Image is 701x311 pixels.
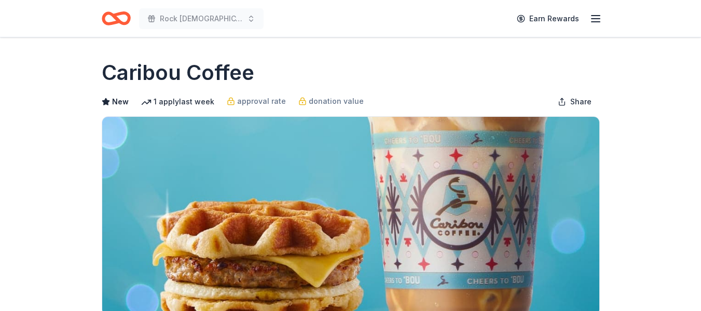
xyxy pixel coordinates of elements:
span: approval rate [237,95,286,107]
a: Earn Rewards [511,9,585,28]
button: Rock [DEMOGRAPHIC_DATA] 17th Annual Music Fest [139,8,264,29]
span: Share [570,96,592,108]
span: donation value [309,95,364,107]
div: 1 apply last week [141,96,214,108]
span: New [112,96,129,108]
h1: Caribou Coffee [102,58,254,87]
button: Share [549,91,600,112]
a: donation value [298,95,364,107]
a: approval rate [227,95,286,107]
a: Home [102,6,131,31]
span: Rock [DEMOGRAPHIC_DATA] 17th Annual Music Fest [160,12,243,25]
